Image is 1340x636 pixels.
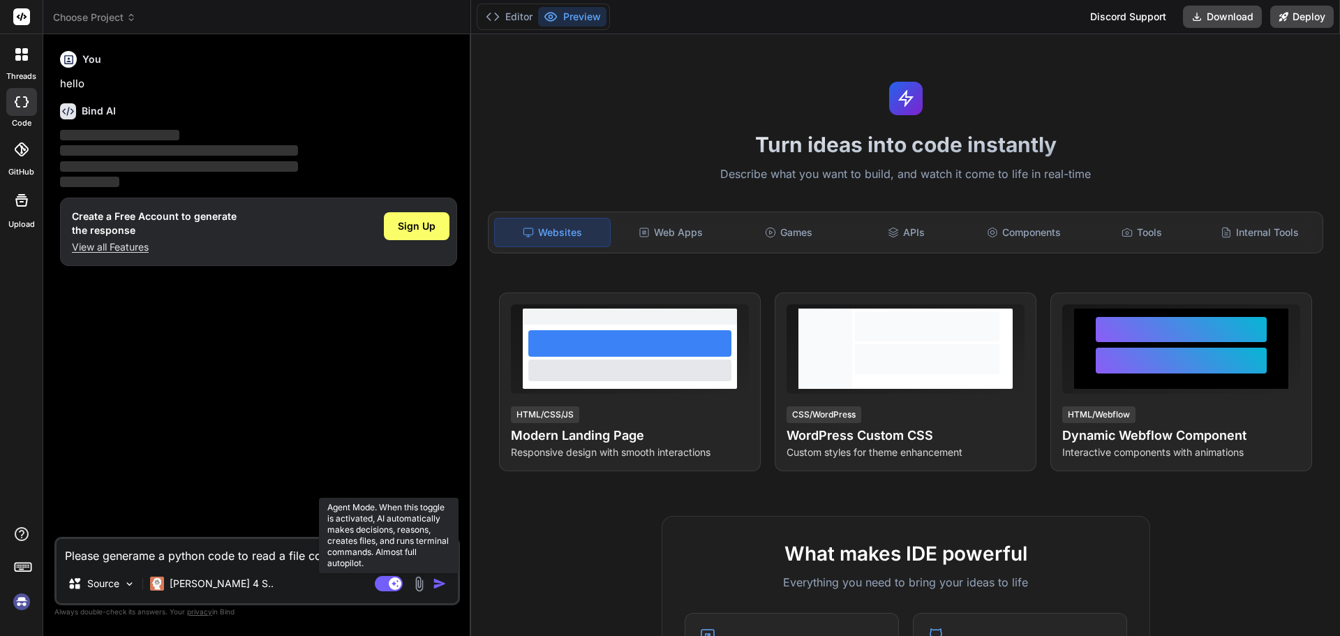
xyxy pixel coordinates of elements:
button: Agent Mode. When this toggle is activated, AI automatically makes decisions, reasons, creates fil... [372,575,405,592]
div: Websites [494,218,611,247]
button: Editor [480,7,538,27]
span: ‌ [60,177,119,187]
p: View all Features [72,240,237,254]
div: HTML/Webflow [1062,406,1136,423]
p: [PERSON_NAME] 4 S.. [170,577,274,591]
h6: You [82,52,101,66]
p: Responsive design with smooth interactions [511,445,749,459]
textarea: Please generame a python code to read a file ccalled file.xls [57,539,458,564]
h2: What makes IDE powerful [685,539,1127,568]
p: hello [60,76,457,92]
p: Describe what you want to build, and watch it come to life in real-time [479,165,1332,184]
span: Choose Project [53,10,136,24]
span: ‌ [60,130,179,140]
div: APIs [849,218,964,247]
div: Web Apps [613,218,729,247]
img: icon [433,577,447,591]
button: Preview [538,7,606,27]
div: HTML/CSS/JS [511,406,579,423]
label: threads [6,71,36,82]
p: Interactive components with animations [1062,445,1300,459]
div: Discord Support [1082,6,1175,28]
h4: WordPress Custom CSS [787,426,1025,445]
label: code [12,117,31,129]
h1: Turn ideas into code instantly [479,132,1332,157]
label: Upload [8,219,35,230]
h4: Dynamic Webflow Component [1062,426,1300,445]
span: Sign Up [398,219,435,233]
span: ‌ [60,161,298,172]
img: Pick Models [124,578,135,590]
div: CSS/WordPress [787,406,861,423]
span: ‌ [60,145,298,156]
img: attachment [411,576,427,592]
button: Deploy [1270,6,1334,28]
img: Claude 4 Sonnet [150,577,164,591]
h1: Create a Free Account to generate the response [72,209,237,237]
span: privacy [187,607,212,616]
div: Tools [1085,218,1200,247]
div: Games [731,218,847,247]
p: Custom styles for theme enhancement [787,445,1025,459]
p: Everything you need to bring your ideas to life [685,574,1127,591]
img: signin [10,590,33,614]
div: Internal Tools [1202,218,1317,247]
div: Components [967,218,1082,247]
p: Source [87,577,119,591]
h4: Modern Landing Page [511,426,749,445]
label: GitHub [8,166,34,178]
p: Always double-check its answers. Your in Bind [54,605,460,619]
h6: Bind AI [82,104,116,118]
button: Download [1183,6,1262,28]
